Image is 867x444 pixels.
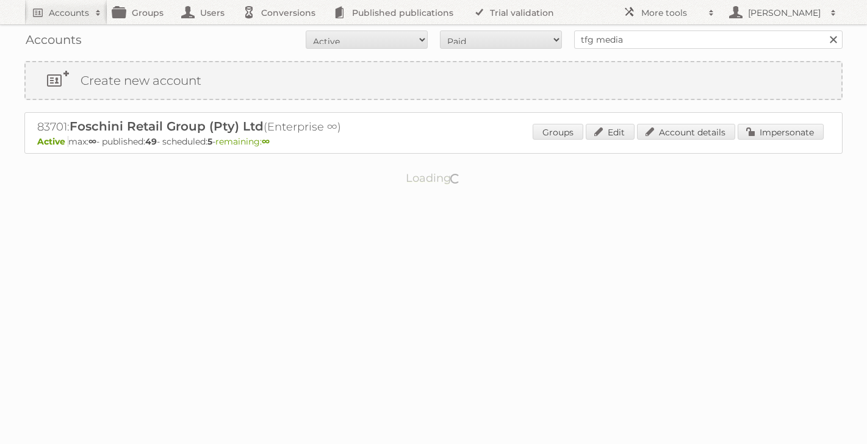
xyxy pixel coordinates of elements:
[145,136,157,147] strong: 49
[37,136,68,147] span: Active
[637,124,735,140] a: Account details
[533,124,583,140] a: Groups
[745,7,824,19] h2: [PERSON_NAME]
[207,136,212,147] strong: 5
[262,136,270,147] strong: ∞
[26,62,841,99] a: Create new account
[215,136,270,147] span: remaining:
[88,136,96,147] strong: ∞
[49,7,89,19] h2: Accounts
[367,166,500,190] p: Loading
[641,7,702,19] h2: More tools
[586,124,635,140] a: Edit
[37,119,464,135] h2: 83701: (Enterprise ∞)
[37,136,830,147] p: max: - published: - scheduled: -
[70,119,264,134] span: Foschini Retail Group (Pty) Ltd
[738,124,824,140] a: Impersonate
